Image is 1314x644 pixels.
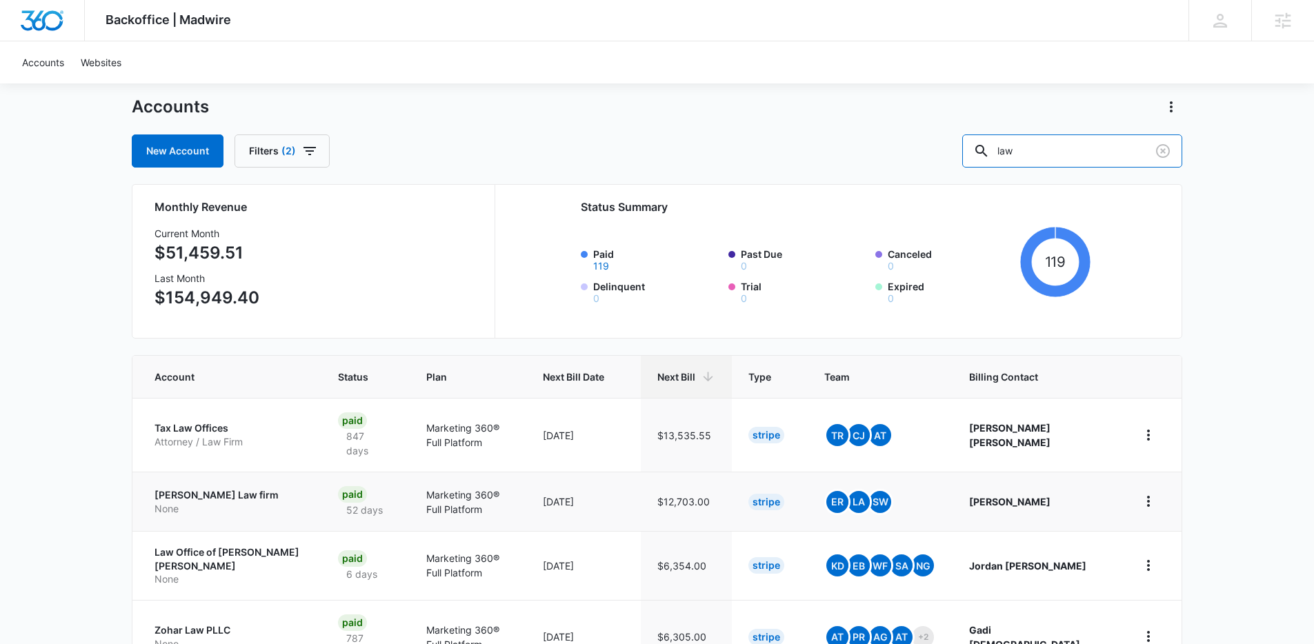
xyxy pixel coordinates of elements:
[426,370,510,384] span: Plan
[826,554,848,576] span: KD
[969,496,1051,507] strong: [PERSON_NAME]
[155,435,305,449] p: Attorney / Law Firm
[593,261,609,271] button: Paid
[155,502,305,516] p: None
[888,247,1015,271] label: Canceled
[641,472,732,531] td: $12,703.00
[741,279,868,303] label: Trial
[155,199,478,215] h2: Monthly Revenue
[155,488,305,515] a: [PERSON_NAME] Law firmNone
[748,427,784,443] div: Stripe
[1044,253,1066,270] tspan: 119
[1137,554,1159,576] button: home
[848,424,870,446] span: CJ
[155,545,305,572] p: Law Office of [PERSON_NAME] [PERSON_NAME]
[132,97,209,117] h1: Accounts
[969,422,1051,448] strong: [PERSON_NAME] [PERSON_NAME]
[155,370,285,384] span: Account
[526,531,641,600] td: [DATE]
[14,41,72,83] a: Accounts
[338,567,386,581] p: 6 days
[155,271,259,285] h3: Last Month
[338,614,367,631] div: Paid
[338,550,367,567] div: Paid
[748,494,784,510] div: Stripe
[1152,140,1174,162] button: Clear
[235,134,330,168] button: Filters(2)
[426,421,510,450] p: Marketing 360® Full Platform
[155,623,305,637] p: Zohar Law PLLC
[748,557,784,574] div: Stripe
[155,241,259,265] p: $51,459.51
[132,134,223,168] a: New Account
[1160,96,1182,118] button: Actions
[1137,424,1159,446] button: home
[155,572,305,586] p: None
[581,199,1091,215] h2: Status Summary
[824,370,916,384] span: Team
[338,370,372,384] span: Status
[826,491,848,513] span: ER
[912,554,934,576] span: NG
[526,398,641,472] td: [DATE]
[543,370,604,384] span: Next Bill Date
[888,279,1015,303] label: Expired
[962,134,1182,168] input: Search
[848,554,870,576] span: EB
[641,398,732,472] td: $13,535.55
[526,472,641,531] td: [DATE]
[426,551,510,580] p: Marketing 360® Full Platform
[155,488,305,502] p: [PERSON_NAME] Law firm
[155,545,305,586] a: Law Office of [PERSON_NAME] [PERSON_NAME]None
[106,12,231,27] span: Backoffice | Madwire
[748,370,771,384] span: Type
[869,554,891,576] span: WF
[338,486,367,503] div: Paid
[155,421,305,435] p: Tax Law Offices
[338,503,391,517] p: 52 days
[281,146,296,156] span: (2)
[593,279,720,303] label: Delinquent
[890,554,913,576] span: SA
[338,429,392,458] p: 847 days
[969,370,1104,384] span: Billing Contact
[72,41,130,83] a: Websites
[657,370,695,384] span: Next Bill
[848,491,870,513] span: LA
[338,412,367,429] div: Paid
[969,560,1086,572] strong: Jordan [PERSON_NAME]
[593,247,720,271] label: Paid
[155,226,259,241] h3: Current Month
[741,247,868,271] label: Past Due
[641,531,732,600] td: $6,354.00
[155,285,259,310] p: $154,949.40
[869,424,891,446] span: AT
[869,491,891,513] span: SW
[155,421,305,448] a: Tax Law OfficesAttorney / Law Firm
[826,424,848,446] span: TR
[1137,490,1159,512] button: home
[426,487,510,516] p: Marketing 360® Full Platform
